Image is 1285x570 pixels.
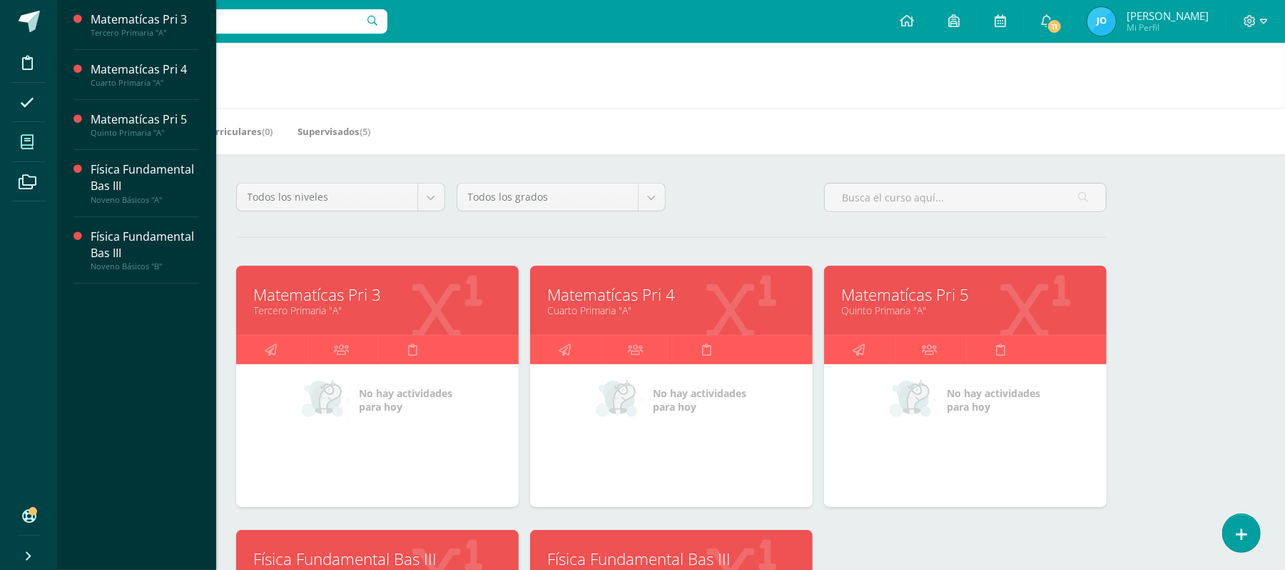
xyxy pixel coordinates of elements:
a: Quinto Primaria "A" [842,304,1089,317]
input: Busca el curso aquí... [825,184,1106,211]
div: Cuarto Primaria "A" [91,78,199,88]
div: Matematícas Pri 4 [91,61,199,78]
a: Matematícas Pri 5 [842,284,1089,306]
span: 11 [1047,19,1062,34]
span: No hay actividades para hoy [947,386,1040,414]
div: Noveno Básicos "A" [91,195,199,205]
a: Tercero Primaria "A" [254,304,501,317]
div: Matematícas Pri 5 [91,111,199,128]
a: Física Fundamental Bas IIINoveno Básicos "B" [91,229,199,271]
a: Matematícas Pri 3Tercero Primaria "A" [91,11,199,38]
a: Física Fundamental Bas IIINoveno Básicos "A" [91,161,199,204]
a: Matematícas Pri 4Cuarto Primaria "A" [91,61,199,88]
a: Supervisados(5) [298,120,370,143]
img: no_activities_small.png [890,379,937,421]
img: no_activities_small.png [302,379,349,421]
span: [PERSON_NAME] [1127,9,1209,23]
img: 0c5511dc06ee6ae7c7da3ebbca606f85.png [1087,7,1116,36]
a: Mis Extracurriculares(0) [161,120,273,143]
a: Todos los grados [457,184,665,211]
a: Física Fundamental Bas III [548,548,795,570]
a: Física Fundamental Bas III [254,548,501,570]
img: no_activities_small.png [596,379,643,421]
div: Tercero Primaria "A" [91,28,199,38]
div: Física Fundamental Bas III [91,229,199,261]
span: Todos los grados [468,184,627,211]
span: (5) [360,125,370,138]
a: Cuarto Primaria "A" [548,304,795,317]
div: Noveno Básicos "B" [91,261,199,271]
div: Matematícas Pri 3 [91,11,199,28]
span: No hay actividades para hoy [653,386,746,414]
a: Todos los niveles [237,184,445,211]
a: Matematícas Pri 3 [254,284,501,306]
input: Busca un usuario... [66,9,387,34]
span: Todos los niveles [248,184,407,211]
a: Matematícas Pri 4 [548,284,795,306]
a: Matematícas Pri 5Quinto Primaria "A" [91,111,199,138]
span: (0) [262,125,273,138]
span: No hay actividades para hoy [359,386,452,414]
div: Física Fundamental Bas III [91,161,199,194]
span: Mi Perfil [1127,21,1209,34]
div: Quinto Primaria "A" [91,128,199,138]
